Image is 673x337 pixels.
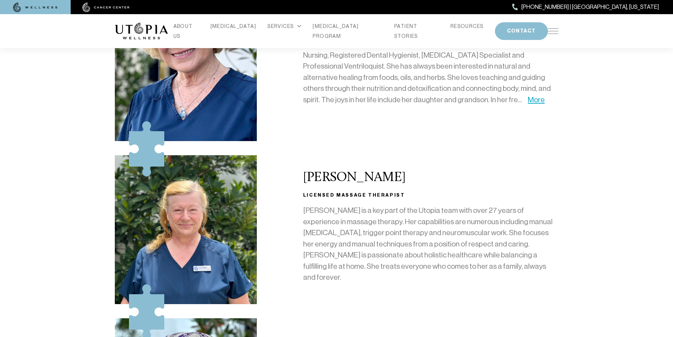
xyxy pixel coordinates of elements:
[521,2,659,12] span: [PHONE_NUMBER] | [GEOGRAPHIC_DATA], [US_STATE]
[495,22,548,40] button: CONTACT
[512,2,659,12] a: [PHONE_NUMBER] | [GEOGRAPHIC_DATA], [US_STATE]
[82,2,130,12] img: cancer center
[129,121,164,176] img: icon
[211,21,256,31] a: [MEDICAL_DATA]
[303,16,559,105] p: [PERSON_NAME] is a Licensed Massage therapist (#MA30615) and licensed Colon Therapist. [PERSON_NA...
[13,2,58,12] img: wellness
[303,191,559,199] h3: Licensed Massage Therapist
[303,205,559,283] p: [PERSON_NAME] is a key part of the Utopia team with over 27 years of experience in massage therap...
[115,155,257,304] img: IMG_0210-resized.jpg
[450,21,484,31] a: RESOURCES
[313,21,383,41] a: [MEDICAL_DATA] PROGRAM
[267,21,301,31] div: SERVICES
[115,23,168,40] img: logo
[528,95,545,104] a: More
[173,21,199,41] a: ABOUT US
[303,170,559,185] h2: [PERSON_NAME]
[394,21,439,41] a: PATIENT STORIES
[548,28,559,34] img: icon-hamburger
